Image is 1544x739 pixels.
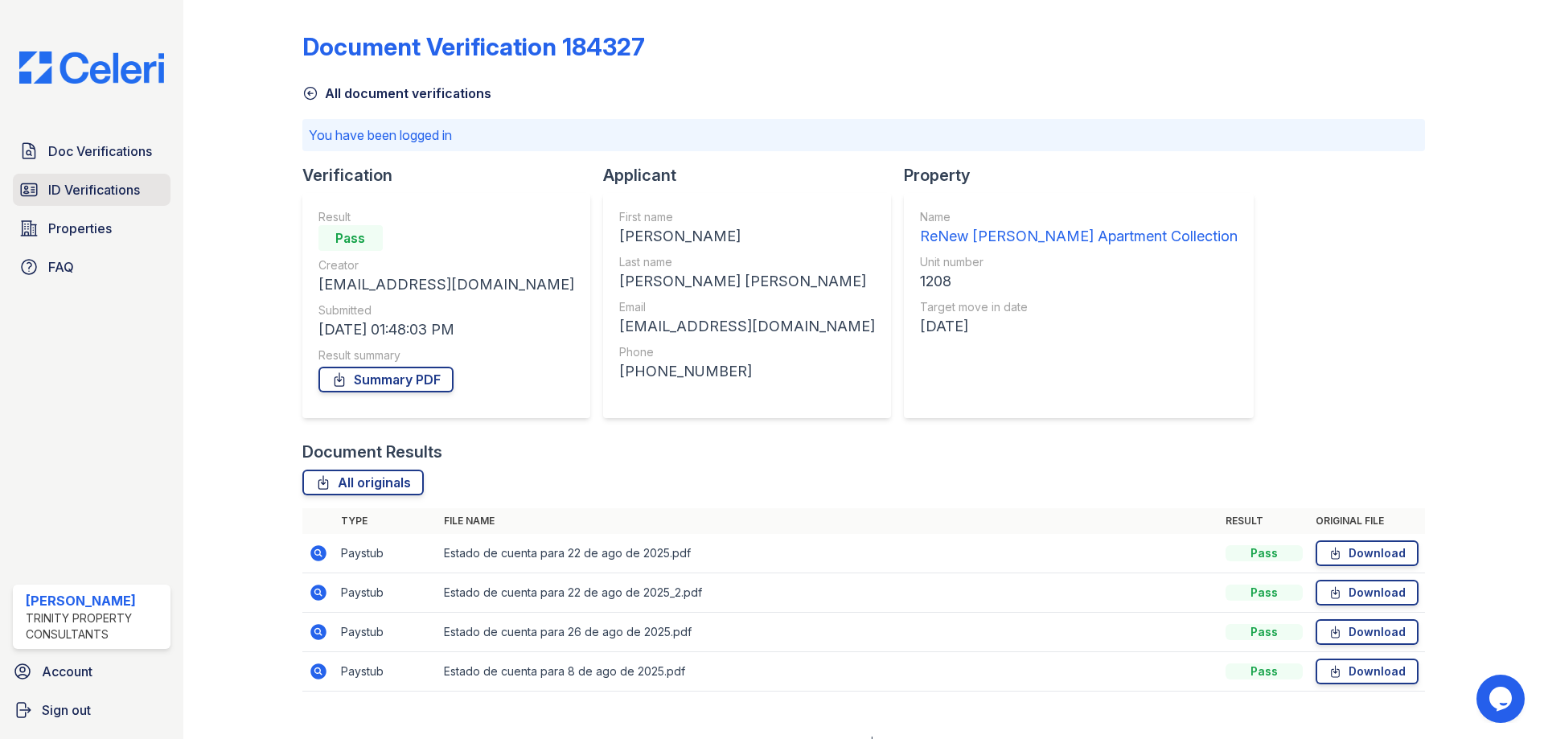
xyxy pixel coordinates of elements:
span: Doc Verifications [48,142,152,161]
div: Name [920,209,1238,225]
div: ReNew [PERSON_NAME] Apartment Collection [920,225,1238,248]
a: Sign out [6,694,177,726]
div: Applicant [603,164,904,187]
img: CE_Logo_Blue-a8612792a0a2168367f1c8372b55b34899dd931a85d93a1a3d3e32e68fde9ad4.png [6,51,177,84]
iframe: chat widget [1476,675,1528,723]
a: Download [1316,540,1419,566]
th: File name [437,508,1219,534]
a: Summary PDF [318,367,454,392]
div: Target move in date [920,299,1238,315]
div: Pass [1226,663,1303,679]
th: Original file [1309,508,1425,534]
td: Paystub [335,534,437,573]
a: ID Verifications [13,174,170,206]
td: Paystub [335,613,437,652]
div: Pass [1226,545,1303,561]
a: Download [1316,659,1419,684]
div: Trinity Property Consultants [26,610,164,643]
div: Pass [1226,585,1303,601]
span: FAQ [48,257,74,277]
div: Property [904,164,1267,187]
th: Type [335,508,437,534]
div: [PHONE_NUMBER] [619,360,875,383]
div: Last name [619,254,875,270]
div: Email [619,299,875,315]
div: [EMAIL_ADDRESS][DOMAIN_NAME] [318,273,574,296]
div: Document Results [302,441,442,463]
a: Doc Verifications [13,135,170,167]
a: Properties [13,212,170,244]
div: [DATE] [920,315,1238,338]
div: Creator [318,257,574,273]
p: You have been logged in [309,125,1419,145]
a: Download [1316,619,1419,645]
a: All document verifications [302,84,491,103]
div: Result [318,209,574,225]
td: Estado de cuenta para 8 de ago de 2025.pdf [437,652,1219,692]
div: Pass [318,225,383,251]
span: Properties [48,219,112,238]
div: Pass [1226,624,1303,640]
div: Unit number [920,254,1238,270]
a: Download [1316,580,1419,606]
div: Result summary [318,347,574,363]
a: All originals [302,470,424,495]
div: Phone [619,344,875,360]
div: [PERSON_NAME] [PERSON_NAME] [619,270,875,293]
div: Document Verification 184327 [302,32,645,61]
div: Submitted [318,302,574,318]
span: Account [42,662,92,681]
td: Paystub [335,652,437,692]
td: Paystub [335,573,437,613]
th: Result [1219,508,1309,534]
div: [PERSON_NAME] [619,225,875,248]
td: Estado de cuenta para 26 de ago de 2025.pdf [437,613,1219,652]
div: Verification [302,164,603,187]
span: Sign out [42,700,91,720]
div: 1208 [920,270,1238,293]
div: [PERSON_NAME] [26,591,164,610]
div: [EMAIL_ADDRESS][DOMAIN_NAME] [619,315,875,338]
a: Name ReNew [PERSON_NAME] Apartment Collection [920,209,1238,248]
div: First name [619,209,875,225]
a: Account [6,655,177,688]
td: Estado de cuenta para 22 de ago de 2025.pdf [437,534,1219,573]
span: ID Verifications [48,180,140,199]
a: FAQ [13,251,170,283]
td: Estado de cuenta para 22 de ago de 2025_2.pdf [437,573,1219,613]
div: [DATE] 01:48:03 PM [318,318,574,341]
